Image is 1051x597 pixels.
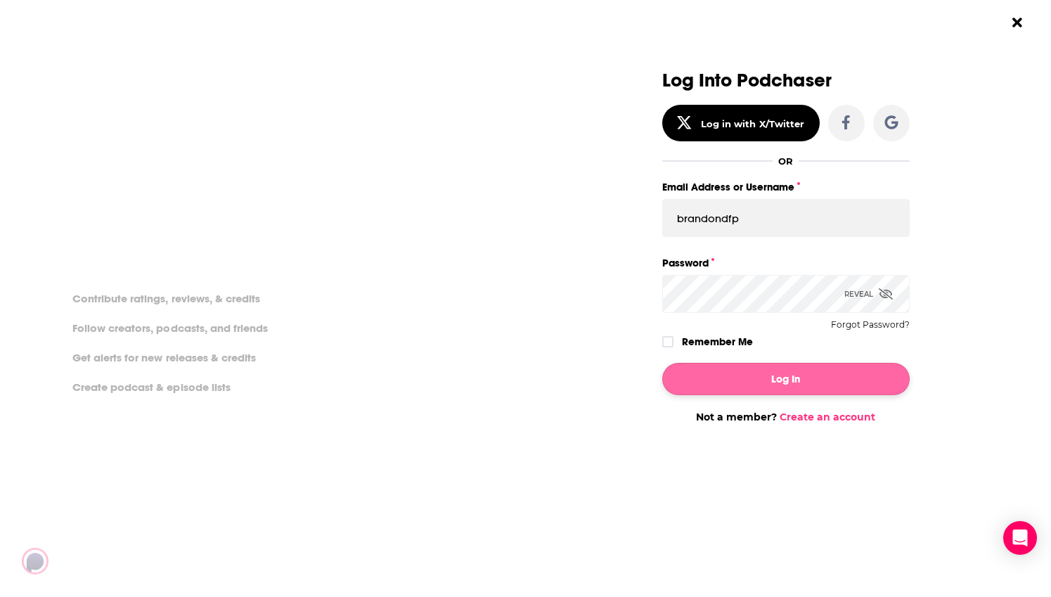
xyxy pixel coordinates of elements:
li: Get alerts for new releases & credits [64,348,266,366]
button: Close Button [1004,9,1031,36]
label: Remember Me [682,333,753,351]
img: Podchaser - Follow, Share and Rate Podcasts [22,548,157,574]
div: OR [778,155,793,167]
a: create an account [131,74,270,94]
label: Password [662,254,910,272]
div: Log in with X/Twitter [701,118,804,129]
input: Email Address or Username [662,199,910,237]
div: Reveal [844,275,893,313]
div: Open Intercom Messenger [1003,521,1037,555]
div: Not a member? [662,411,910,423]
li: Contribute ratings, reviews, & credits [64,289,271,307]
a: Podchaser - Follow, Share and Rate Podcasts [22,548,146,574]
button: Log In [662,363,910,395]
button: Log in with X/Twitter [662,105,820,141]
li: On Podchaser you can: [64,264,345,278]
li: Create podcast & episode lists [64,378,240,396]
h3: Log Into Podchaser [662,70,910,91]
a: Create an account [780,411,875,423]
button: Forgot Password? [831,320,910,330]
label: Email Address or Username [662,178,910,196]
li: Follow creators, podcasts, and friends [64,319,278,337]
